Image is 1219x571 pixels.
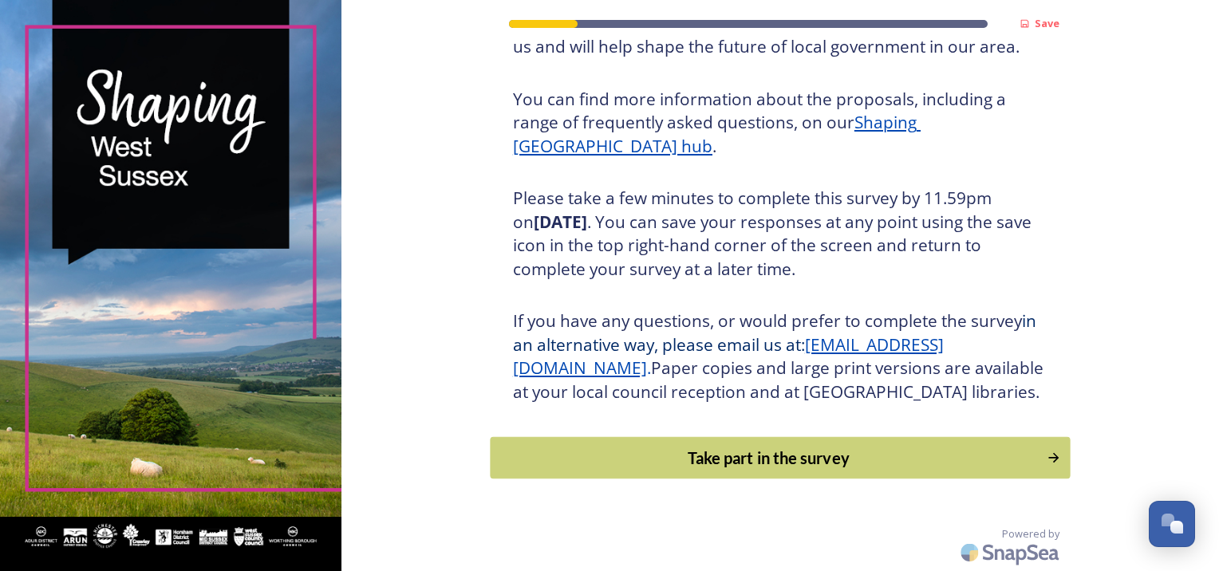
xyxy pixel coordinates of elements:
span: . [647,356,651,379]
strong: Save [1035,16,1059,30]
strong: [DATE] [534,211,587,233]
a: Shaping [GEOGRAPHIC_DATA] hub [513,111,921,157]
h3: If you have any questions, or would prefer to complete the survey Paper copies and large print ve... [513,309,1047,404]
button: Continue [490,437,1070,479]
div: Take part in the survey [499,446,1038,470]
button: Open Chat [1149,501,1195,547]
h3: Please take a few minutes to complete this survey by 11.59pm on . You can save your responses at ... [513,187,1047,281]
img: SnapSea Logo [956,534,1067,571]
a: [EMAIL_ADDRESS][DOMAIN_NAME] [513,333,944,380]
h3: You can find more information about the proposals, including a range of frequently asked question... [513,88,1047,159]
span: in an alternative way, please email us at: [513,309,1040,356]
span: Powered by [1002,526,1059,541]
